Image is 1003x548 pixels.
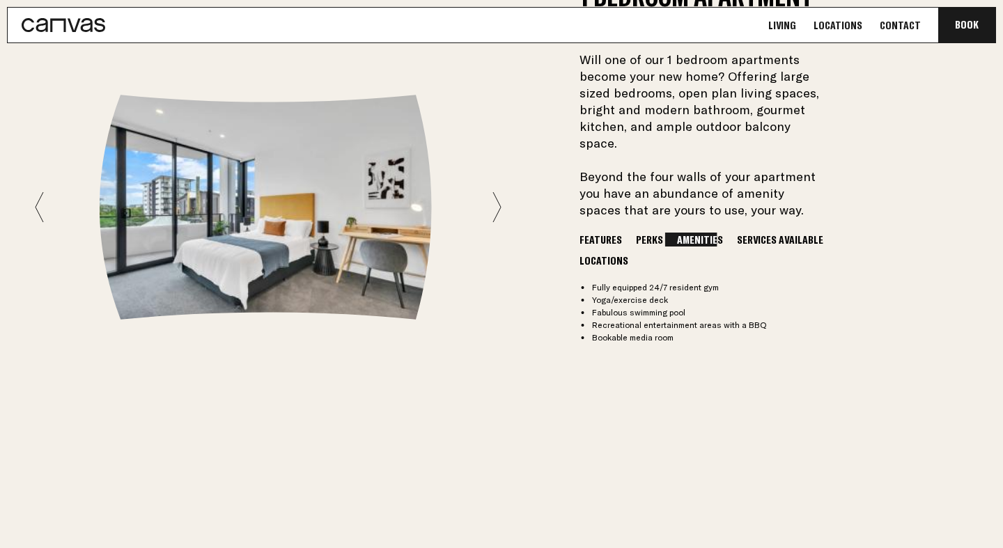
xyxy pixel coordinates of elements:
[100,95,437,320] img: bedroom-furnished
[580,52,828,219] p: Will one of our 1 bedroom apartments become your new home? Offering large sized bedrooms, open pl...
[592,281,828,294] li: Fully equipped 24/7 resident gym
[632,233,667,246] button: Perks
[576,233,625,246] button: Features
[674,233,726,246] button: Amenities
[876,18,925,33] a: Contact
[576,253,632,267] button: Locations
[592,294,828,306] li: Yoga/exercise deck
[733,233,827,246] button: Services Available
[809,18,866,33] a: Locations
[938,8,995,42] button: Book
[764,18,800,33] a: Living
[592,319,828,331] li: Recreational entertainment areas with a BBQ
[592,331,828,344] li: Bookable media room
[592,306,828,319] li: Fabulous swimming pool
